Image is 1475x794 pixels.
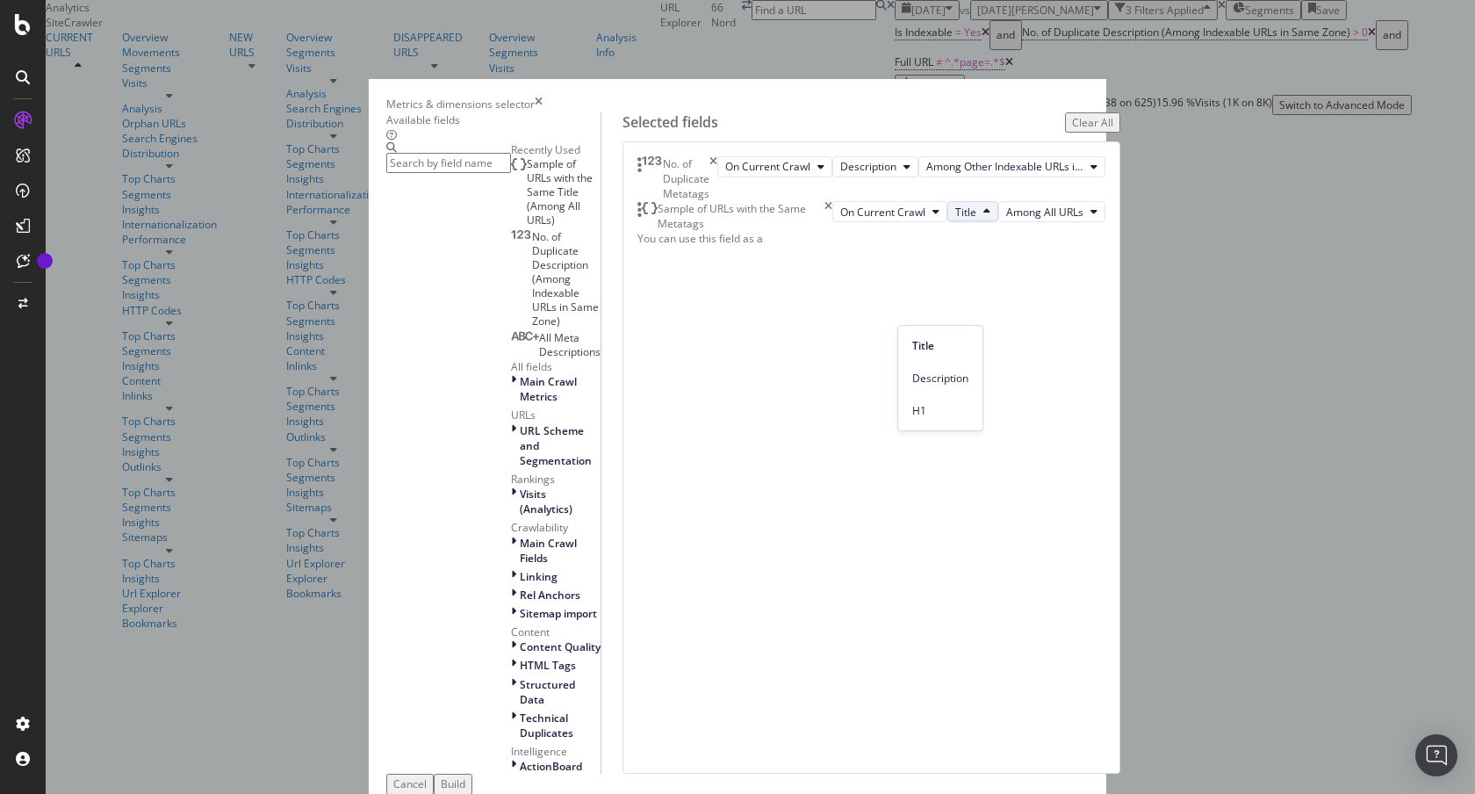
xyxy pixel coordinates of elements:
[717,156,832,177] button: On Current Crawl
[637,201,1105,231] div: Sample of URLs with the Same MetatagstimesOn Current CrawlTitleAmong All URLs
[520,374,577,404] span: Main Crawl Metrics
[955,205,976,220] span: Title
[386,97,535,112] div: Metrics & dimensions selector
[527,156,593,227] span: Sample of URLs with the Same Title (Among All URLs)
[520,658,576,673] span: HTML Tags
[658,201,824,231] div: Sample of URLs with the Same Metatags
[637,156,1105,201] div: No. of Duplicate MetatagstimesOn Current CrawlDescriptionAmong Other Indexable URLs in Same Zone
[912,371,968,386] span: Description
[520,569,558,584] span: Linking
[520,487,572,516] span: Visits (Analytics)
[918,156,1105,177] button: Among Other Indexable URLs in Same Zone
[520,423,592,468] span: URL Scheme and Segmentation
[511,520,601,535] div: Crawlability
[840,205,925,220] span: On Current Crawl
[663,156,709,201] div: No. of Duplicate Metatags
[622,112,718,133] div: Selected fields
[386,112,601,127] div: Available fields
[37,253,53,269] div: Tooltip anchor
[520,606,597,621] span: Sitemap import
[511,359,601,374] div: All fields
[535,97,543,112] div: times
[709,156,717,201] div: times
[832,156,918,177] button: Description
[840,159,896,174] span: Description
[1072,115,1113,130] div: Clear All
[511,408,601,422] div: URLs
[511,142,601,157] div: Recently Used
[912,403,968,419] span: H1
[637,231,1105,246] div: You can use this field as a
[520,639,601,654] span: Content Quality
[511,624,601,639] div: Content
[386,153,511,173] input: Search by field name
[947,201,998,222] button: Title
[520,711,573,740] span: Technical Duplicates
[1006,205,1083,220] span: Among All URLs
[539,330,601,359] span: All Meta Descriptions
[520,536,577,566] span: Main Crawl Fields
[386,774,434,794] button: Cancel
[926,159,1083,174] span: Among Other Indexable URLs in Same Zone
[434,774,472,794] button: Build
[520,677,575,707] span: Structured Data
[912,338,968,354] span: Title
[1065,112,1120,133] button: Clear All
[824,201,832,231] div: times
[725,159,810,174] span: On Current Crawl
[520,759,582,774] span: ActionBoard
[832,201,947,222] button: On Current Crawl
[998,201,1105,222] button: Among All URLs
[511,744,601,759] div: Intelligence
[393,776,427,791] div: Cancel
[511,472,601,487] div: Rankings
[441,776,465,791] div: Build
[1415,734,1457,776] div: Open Intercom Messenger
[520,588,580,603] span: Rel Anchors
[532,229,599,328] span: No. of Duplicate Description (Among Indexable URLs in Same Zone)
